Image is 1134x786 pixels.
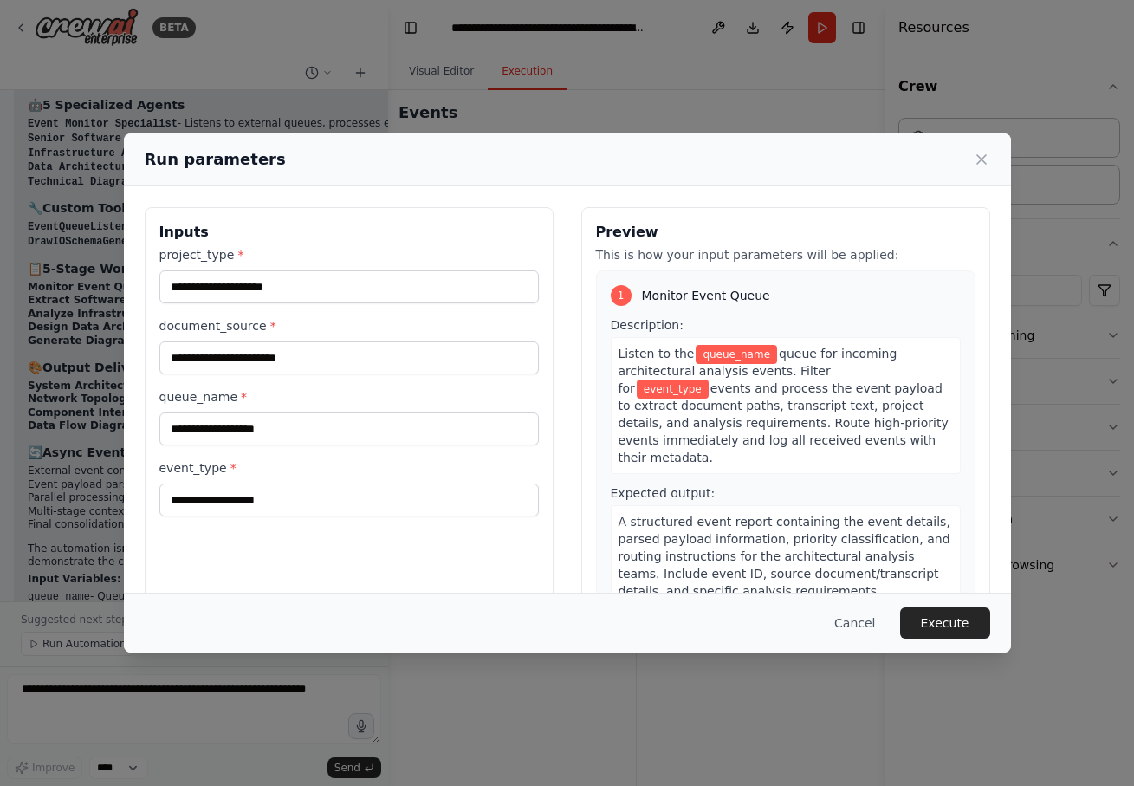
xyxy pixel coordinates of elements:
[611,285,632,306] div: 1
[159,222,539,243] h3: Inputs
[159,388,539,406] label: queue_name
[696,345,777,364] span: Variable: queue_name
[642,287,770,304] span: Monitor Event Queue
[596,246,975,263] p: This is how your input parameters will be applied:
[619,515,950,598] span: A structured event report containing the event details, parsed payload information, priority clas...
[619,381,949,464] span: events and process the event payload to extract document paths, transcript text, project details,...
[619,347,897,395] span: queue for incoming architectural analysis events. Filter for
[637,380,709,399] span: Variable: event_type
[596,222,975,243] h3: Preview
[159,246,539,263] label: project_type
[159,317,539,335] label: document_source
[611,486,716,500] span: Expected output:
[820,607,889,639] button: Cancel
[159,459,539,477] label: event_type
[611,318,684,332] span: Description:
[900,607,990,639] button: Execute
[145,147,286,172] h2: Run parameters
[619,347,695,361] span: Listen to the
